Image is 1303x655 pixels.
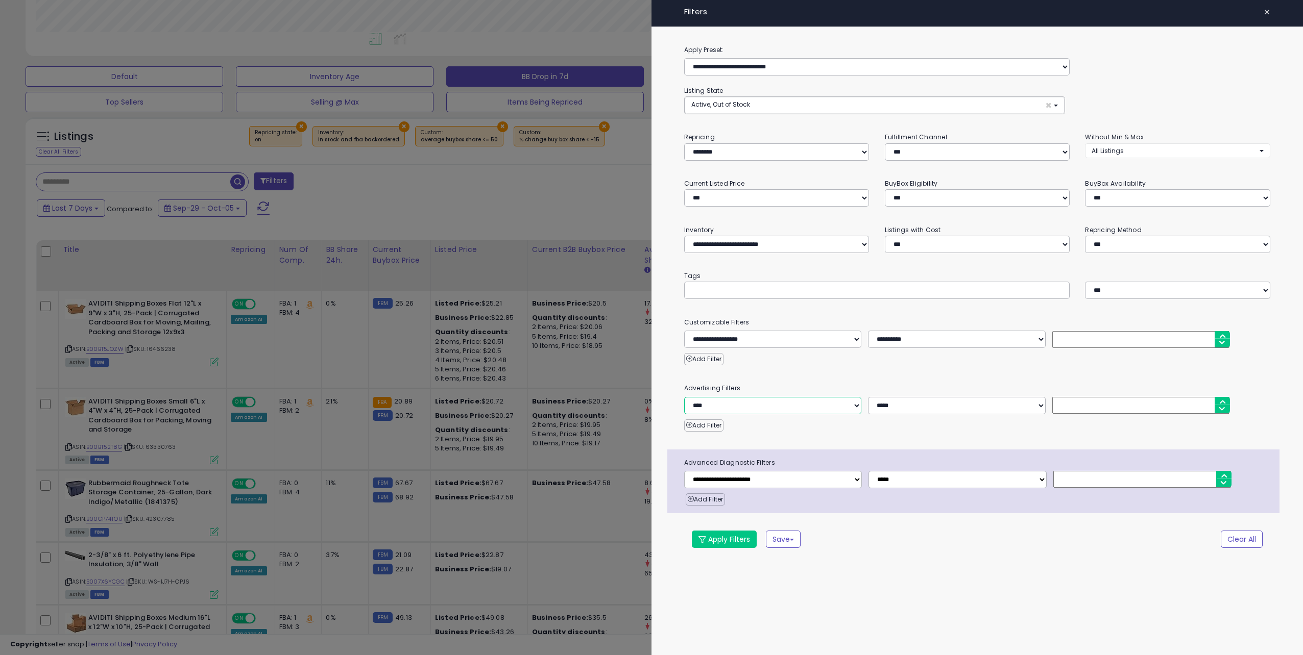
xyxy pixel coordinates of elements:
span: Advanced Diagnostic Filters [677,457,1280,468]
button: Apply Filters [692,531,757,548]
small: Inventory [684,225,714,234]
button: Add Filter [684,353,723,365]
button: All Listings [1085,143,1270,158]
small: Listings with Cost [885,225,941,234]
span: × [1264,5,1270,19]
small: BuyBox Availability [1085,179,1146,188]
small: Repricing Method [1085,225,1142,234]
label: Apply Preset: [677,44,1278,56]
small: Advertising Filters [677,383,1278,394]
h4: Filters [684,8,1270,16]
small: Without Min & Max [1085,133,1144,141]
button: Save [766,531,801,548]
button: Add Filter [684,419,723,432]
span: × [1045,100,1052,111]
small: Repricing [684,133,715,141]
button: × [1260,5,1274,19]
small: BuyBox Eligibility [885,179,938,188]
small: Current Listed Price [684,179,744,188]
small: Fulfillment Channel [885,133,947,141]
small: Tags [677,270,1278,282]
button: Clear All [1221,531,1263,548]
span: Active, Out of Stock [691,100,750,109]
small: Listing State [684,86,723,95]
button: Add Filter [686,493,725,506]
span: All Listings [1092,146,1124,155]
small: Customizable Filters [677,317,1278,328]
button: Active, Out of Stock × [685,97,1065,114]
